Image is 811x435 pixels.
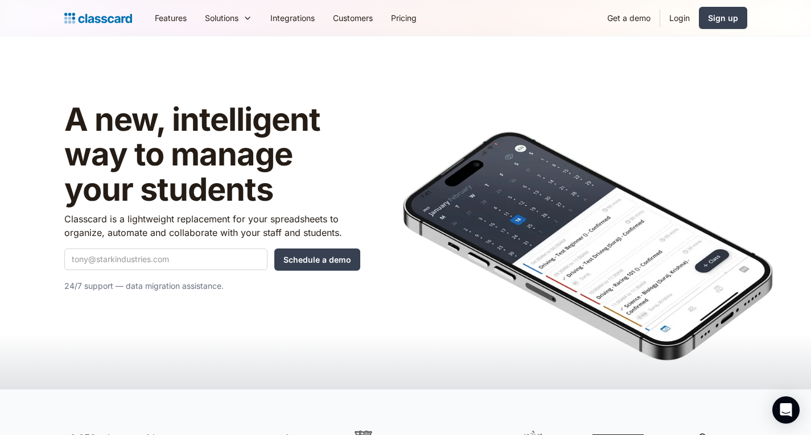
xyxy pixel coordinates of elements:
p: Classcard is a lightweight replacement for your spreadsheets to organize, automate and collaborat... [64,212,360,239]
a: Logo [64,10,132,26]
input: tony@starkindustries.com [64,248,267,270]
div: Solutions [196,5,261,31]
div: Sign up [708,12,738,24]
form: Quick Demo Form [64,248,360,271]
h1: A new, intelligent way to manage your students [64,102,360,208]
a: Customers [324,5,382,31]
div: Solutions [205,12,238,24]
a: Sign up [699,7,747,29]
a: Get a demo [598,5,660,31]
input: Schedule a demo [274,248,360,271]
a: Pricing [382,5,426,31]
a: Features [146,5,196,31]
a: Login [660,5,699,31]
p: 24/7 support — data migration assistance. [64,279,360,293]
div: Open Intercom Messenger [772,396,800,424]
a: Integrations [261,5,324,31]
